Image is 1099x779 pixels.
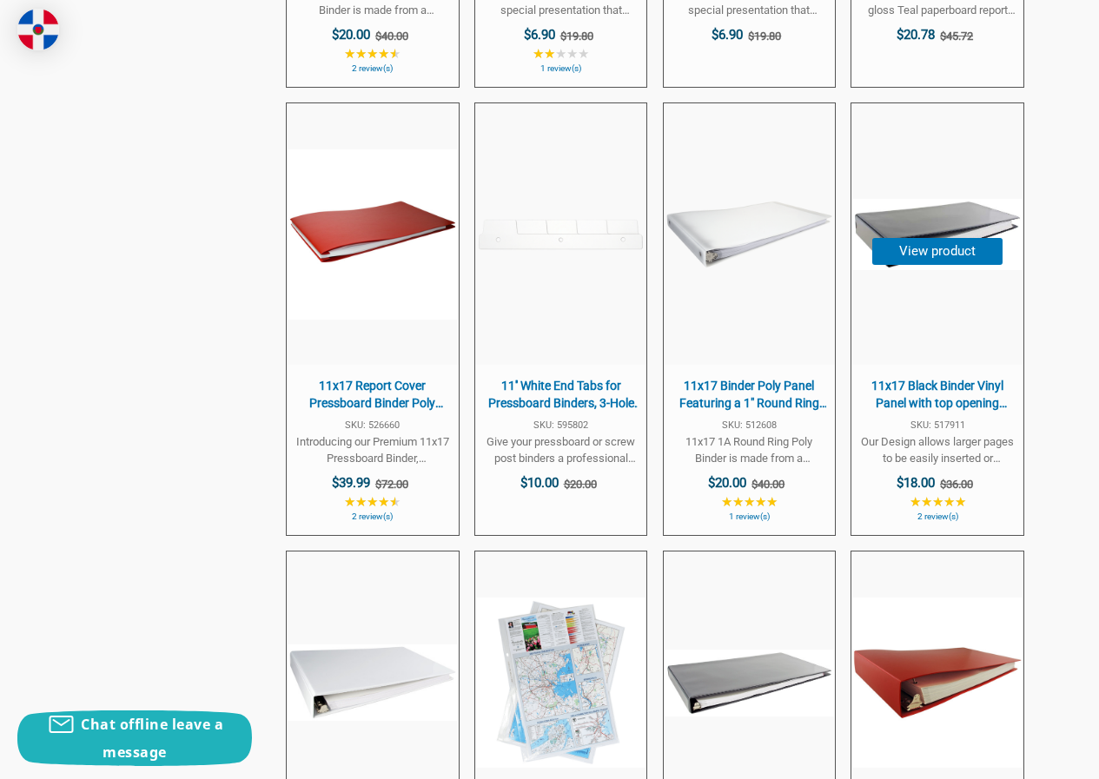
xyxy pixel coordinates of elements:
a: 11x17 Report Cover Pressboard Binder Poly Panels Includes Fold-over Metal Fasteners Red Package of 6 [287,103,458,535]
span: Introducing our Premium 11x17 Pressboard Binder, meticulously designed for durability and functio... [295,434,449,465]
img: 11x17 Binder Vinyl Panel with top opening pockets Featuring a 1.5" Angle-D Ring White [288,644,457,721]
span: $19.80 [748,30,781,43]
button: View product [872,238,1003,265]
span: Our Design allows larger pages to be easily inserted or removed from the clear overlay pockets. C... [860,434,1014,465]
span: $10.00 [520,475,559,491]
span: Chat offline leave a message [81,715,223,762]
span: 11x17 Report Cover Pressboard Binder Poly Panels Includes Fold-over Metal Fasteners Red Package of 6 [295,378,449,412]
span: $20.00 [708,475,746,491]
img: 11x17 Black Binder Vinyl Panel with top opening pockets Featuring a 2" Angle-D Ring [852,199,1022,270]
img: 11x17 Binder Poly Panel Featuring a 2" Angle-D Ring Red [852,597,1022,767]
span: $20.00 [564,478,597,491]
span: $45.72 [940,30,973,43]
img: duty and tax information for Dominican Republic [17,9,59,50]
a: 11x17 Binder Poly Panel Featuring a 1 [664,103,835,535]
span: $40.00 [375,30,408,43]
span: $36.00 [940,478,973,491]
span: $18.00 [897,475,935,491]
span: ★★★★★ [533,47,589,61]
span: $20.00 [332,27,370,43]
span: $39.99 [332,475,370,491]
span: ★★★★★ [344,47,401,61]
span: $6.90 [524,27,555,43]
span: 2 review(s) [295,512,449,521]
span: $19.80 [560,30,593,43]
span: Give your pressboard or screw post binders a professional and well-organized edge using these sol... [484,434,638,465]
span: 1 review(s) [672,512,826,521]
span: $6.90 [712,27,743,43]
span: 11'' White End Tabs for Pressboard Binders, 3-Hole 1/5 Cut. (20 per Package) [484,378,638,412]
span: SKU: 526660 [295,420,449,430]
span: $20.78 [897,27,935,43]
a: 11'' White End Tabs for Pressboard Binders, 3-Hole 1/5 Cut. (20 per Package) [475,103,646,535]
img: 11x17 Binder Poly Panel Featuring a 1" Round Ring Clear Frost [665,149,834,319]
span: 2 review(s) [295,64,449,73]
span: SKU: 517911 [860,420,1014,430]
span: ★★★★★ [721,495,778,509]
iframe: Reseñas de Clientes en Google [956,732,1099,779]
span: ★★★★★ [910,495,966,509]
button: Chat offline leave a message [17,710,252,766]
span: SKU: 595802 [484,420,638,430]
span: 2 review(s) [860,512,1014,521]
span: SKU: 512608 [672,420,826,430]
span: 11x17 Binder Poly Panel Featuring a 1" Round Ring Clear Frost [672,378,826,412]
span: 11x17 Black Binder Vinyl Panel with top opening pockets Featuring a 2" Angle-D Ring [860,378,1014,412]
span: 11x17 1A Round Ring Poly Binder is made from a lightweight flexible polyethylene plastic, and fea... [672,434,826,465]
span: $72.00 [375,478,408,491]
span: 1 review(s) [484,64,638,73]
span: ★★★★★ [344,495,401,509]
span: $40.00 [751,478,785,491]
a: 11x17 Black Binder Vinyl Panel with top opening pockets Featuring a 2 [851,103,1023,535]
